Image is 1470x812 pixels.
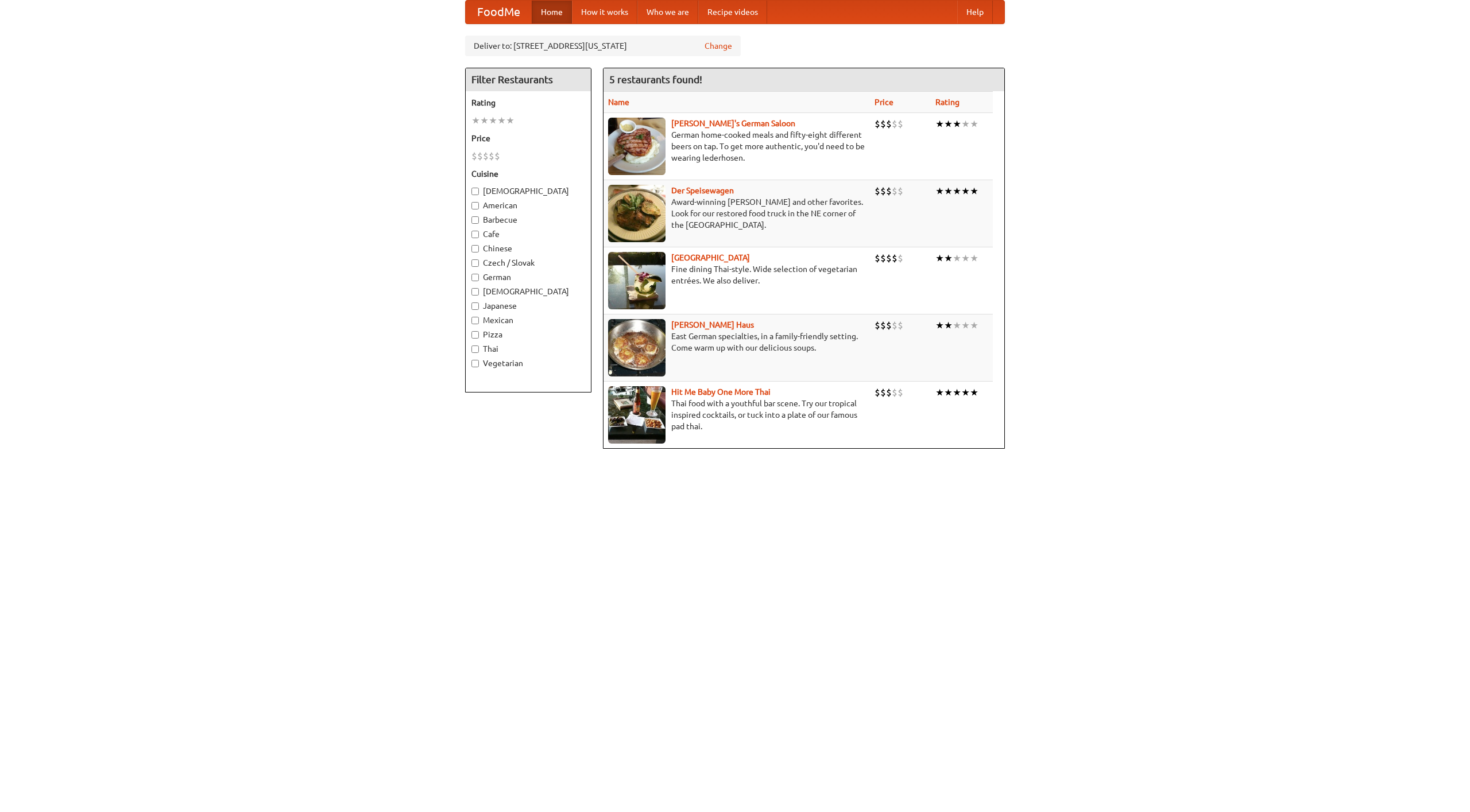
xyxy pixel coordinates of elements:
img: speisewagen.jpg [608,185,666,242]
li: $ [880,252,886,265]
label: American [471,200,585,211]
a: Help [957,1,993,24]
li: $ [471,150,477,162]
li: ★ [944,319,953,332]
label: [DEMOGRAPHIC_DATA] [471,185,585,197]
a: Name [608,98,629,107]
a: Rating [935,98,960,107]
li: $ [886,185,892,197]
li: ★ [497,114,506,127]
input: Vegetarian [471,360,479,367]
li: ★ [506,114,514,127]
li: ★ [935,386,944,399]
li: ★ [953,185,961,197]
a: Who we are [637,1,698,24]
a: Der Speisewagen [671,186,734,195]
input: Mexican [471,317,479,324]
li: ★ [970,319,978,332]
li: ★ [935,118,944,130]
img: satay.jpg [608,252,666,309]
input: Chinese [471,245,479,252]
p: Thai food with a youthful bar scene. Try our tropical inspired cocktails, or tuck into a plate of... [608,398,865,432]
input: American [471,202,479,209]
a: Price [875,98,893,107]
input: German [471,274,479,281]
li: ★ [944,185,953,197]
li: ★ [961,118,970,130]
li: $ [886,252,892,265]
li: ★ [970,386,978,399]
li: $ [875,319,880,332]
li: ★ [953,319,961,332]
label: German [471,271,585,283]
li: $ [898,118,903,130]
input: [DEMOGRAPHIC_DATA] [471,188,479,195]
div: Deliver to: [STREET_ADDRESS][US_STATE] [465,36,741,56]
li: $ [875,252,880,265]
img: babythai.jpg [608,386,666,444]
li: $ [898,386,903,399]
a: Hit Me Baby One More Thai [671,387,771,397]
li: $ [483,150,489,162]
li: ★ [480,114,489,127]
li: ★ [961,386,970,399]
li: ★ [970,185,978,197]
label: Vegetarian [471,358,585,369]
li: $ [477,150,483,162]
li: ★ [935,252,944,265]
li: $ [880,386,886,399]
li: $ [875,185,880,197]
label: Mexican [471,314,585,326]
input: Japanese [471,302,479,310]
li: $ [875,386,880,399]
li: $ [880,118,886,130]
label: Cafe [471,228,585,240]
li: ★ [961,252,970,265]
li: $ [892,185,898,197]
li: $ [892,386,898,399]
label: Czech / Slovak [471,257,585,269]
li: $ [880,319,886,332]
p: Fine dining Thai-style. Wide selection of vegetarian entrées. We also deliver. [608,263,865,286]
h4: Filter Restaurants [466,68,591,91]
input: Pizza [471,331,479,339]
input: Thai [471,345,479,353]
li: ★ [970,252,978,265]
ng-pluralize: 5 restaurants found! [609,74,702,85]
li: ★ [935,185,944,197]
label: Pizza [471,329,585,340]
li: ★ [471,114,480,127]
input: Cafe [471,231,479,238]
li: $ [880,185,886,197]
img: esthers.jpg [608,118,666,175]
li: ★ [953,386,961,399]
li: ★ [953,118,961,130]
a: How it works [572,1,637,24]
li: $ [886,319,892,332]
li: $ [898,319,903,332]
label: [DEMOGRAPHIC_DATA] [471,286,585,297]
img: kohlhaus.jpg [608,319,666,376]
label: Barbecue [471,214,585,226]
b: [GEOGRAPHIC_DATA] [671,253,750,262]
li: $ [886,386,892,399]
li: ★ [944,118,953,130]
li: $ [494,150,500,162]
input: Barbecue [471,216,479,224]
label: Japanese [471,300,585,312]
a: Home [532,1,572,24]
h5: Rating [471,97,585,108]
li: ★ [944,252,953,265]
li: ★ [489,114,497,127]
p: German home-cooked meals and fifty-eight different beers on tap. To get more authentic, you'd nee... [608,129,865,164]
li: $ [875,118,880,130]
li: $ [892,252,898,265]
a: [PERSON_NAME]'s German Saloon [671,119,795,128]
p: East German specialties, in a family-friendly setting. Come warm up with our delicious soups. [608,331,865,353]
a: [PERSON_NAME] Haus [671,320,754,329]
input: Czech / Slovak [471,259,479,267]
li: ★ [944,386,953,399]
